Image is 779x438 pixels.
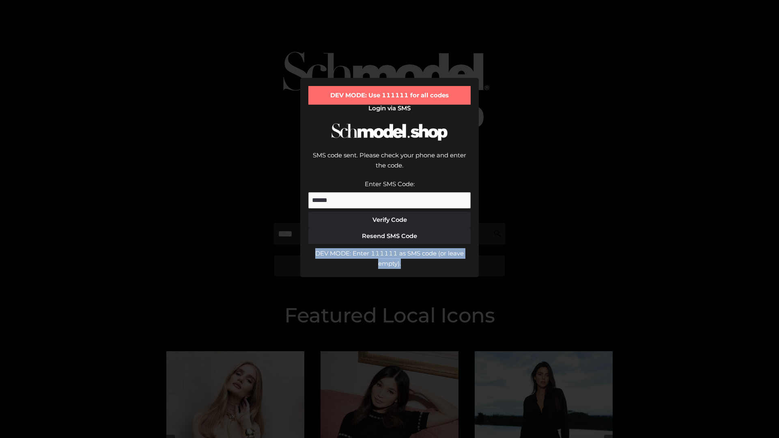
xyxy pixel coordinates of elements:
label: Enter SMS Code: [365,180,415,188]
button: Resend SMS Code [308,228,471,244]
div: SMS code sent. Please check your phone and enter the code. [308,150,471,179]
h2: Login via SMS [308,105,471,112]
div: DEV MODE: Use 111111 for all codes [308,86,471,105]
button: Verify Code [308,212,471,228]
div: DEV MODE: Enter 111111 as SMS code (or leave empty). [308,248,471,269]
img: Schmodel Logo [329,116,450,148]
